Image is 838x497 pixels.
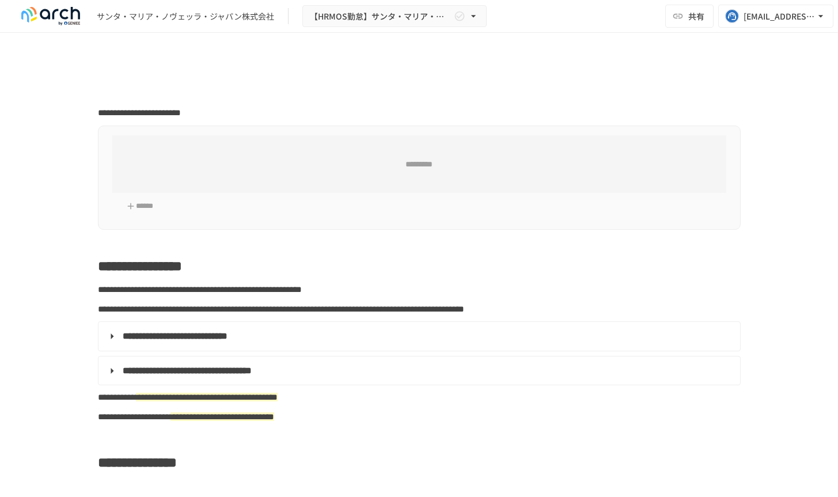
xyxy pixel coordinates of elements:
div: サンタ・マリア・ノヴェッラ・ジャパン株式会社 [97,10,274,22]
button: 共有 [665,5,714,28]
div: [EMAIL_ADDRESS][PERSON_NAME][DOMAIN_NAME] [744,9,815,24]
span: 共有 [688,10,704,22]
img: logo-default@2x-9cf2c760.svg [14,7,88,25]
button: 【HRMOS勤怠】サンタ・マリア・ノヴェッラ・ジャパン株式会社_初期設定サポート [302,5,487,28]
button: [EMAIL_ADDRESS][PERSON_NAME][DOMAIN_NAME] [718,5,833,28]
span: 【HRMOS勤怠】サンタ・マリア・ノヴェッラ・ジャパン株式会社_初期設定サポート [310,9,452,24]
